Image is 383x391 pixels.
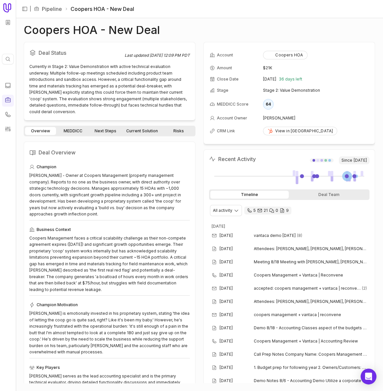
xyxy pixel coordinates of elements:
[220,246,233,251] time: [DATE]
[125,53,190,58] div: Last updated
[29,163,190,171] div: Champion
[263,85,369,96] td: Stage 2: Value Demonstration
[339,156,369,164] span: Since
[254,273,359,278] span: Coopers Management + Vantaca | Reconvene
[263,51,307,59] button: Coopers HOA
[163,127,194,135] a: Risks
[29,63,190,115] div: Currently in Stage 2: Value Demonstration with active technical evaluation underway. Multiple fol...
[297,233,302,238] span: 8 emails in thread
[263,127,337,135] a: View in [GEOGRAPHIC_DATA]
[254,365,367,370] span: 1. Budget prep for following year 2. Owners/Customers: - contacts - when changing contact informa...
[217,52,233,58] span: Account
[122,127,162,135] a: Current Solution
[29,235,190,293] div: Coopers Management faces a critical scalability challenge as their non-compete agreement expires ...
[212,224,225,229] time: [DATE]
[217,102,249,107] span: MEDDICC Score
[24,26,160,34] h1: Coopers HOA - New Deal
[267,128,333,134] div: View in [GEOGRAPHIC_DATA]
[29,364,190,372] div: Key Players
[254,233,296,238] span: vantaca demo [DATE]
[65,5,134,13] li: Coopers HOA - New Deal
[220,259,233,265] time: [DATE]
[220,352,233,357] time: [DATE]
[29,310,190,355] div: [PERSON_NAME] is emotionally invested in his proprietary system, stating 'the idea of letting the...
[354,158,367,163] time: [DATE]
[254,246,367,251] span: Attendees: [PERSON_NAME], [PERSON_NAME], [PERSON_NAME] Moments: Didn't Like: Next Steps: Walked t...
[25,127,56,135] a: Overview
[217,88,228,93] span: Stage
[254,352,367,357] span: Call Prep Notes Company Name: Coopers Management ​ Location: [GEOGRAPHIC_DATA], [GEOGRAPHIC_DATA]...
[220,286,233,291] time: [DATE]
[254,299,367,304] span: Attendees: [PERSON_NAME], [PERSON_NAME], [PERSON_NAME] Moments: Assessment config, post expense o...
[254,259,367,265] span: Meeting 8/18 Meeting with [PERSON_NAME], [PERSON_NAME], [PERSON_NAME] Following up from last call...
[220,312,233,317] time: [DATE]
[217,77,239,82] span: Close Date
[209,155,256,163] h2: Recent Activity
[29,147,190,158] h2: Deal Overview
[220,233,233,238] time: [DATE]
[210,191,289,199] div: Timeline
[263,99,274,110] div: 64
[220,325,233,331] time: [DATE]
[263,113,369,123] td: [PERSON_NAME]
[254,312,341,317] span: coopers management + vantaca | reconvene
[267,52,303,58] div: Coopers HOA
[217,115,247,121] span: Account Owner
[217,65,232,71] span: Amount
[29,172,190,217] div: [PERSON_NAME] - Owner at Coopers Management (property management company). Reports to no one as t...
[263,77,276,82] time: [DATE]
[254,378,367,383] span: Demo Notes 8/6 - Accounting Demo Utilize a corporate AMEX card Does not allow the business to flo...
[254,339,359,344] span: Coopers Management + Vantaca | Accounting Review
[361,369,376,384] div: Open Intercom Messenger
[20,4,30,14] button: Expand sidebar
[42,5,62,13] a: Pipeline
[220,339,233,344] time: [DATE]
[254,325,367,331] span: Demo 8/18 - Accounting Classes aspect of the budgets that they create Looked at tags and categori...
[220,299,233,304] time: [DATE]
[217,128,235,134] span: CRM Link
[290,191,368,199] div: Deal Team
[30,5,31,13] span: |
[29,301,190,309] div: Champion Motivation
[57,127,88,135] a: MEDDICC
[90,127,121,135] a: Next Steps
[279,77,302,82] span: 36 days left
[263,63,369,73] td: $21K
[150,53,190,58] time: [DATE] 12:09 PM PDT
[29,226,190,234] div: Business Context
[220,273,233,278] time: [DATE]
[254,286,361,291] span: accepted: coopers management + vantaca | reconvene @ [DATE] 12:30pm - 1pm (mdt) ([PERSON_NAME])
[29,48,125,58] h2: Deal Status
[244,207,291,214] div: 5 calls and 21 email threads
[3,17,13,27] button: Workspace
[362,286,367,291] span: 2 emails in thread
[220,365,233,370] time: [DATE]
[220,378,233,383] time: [DATE]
